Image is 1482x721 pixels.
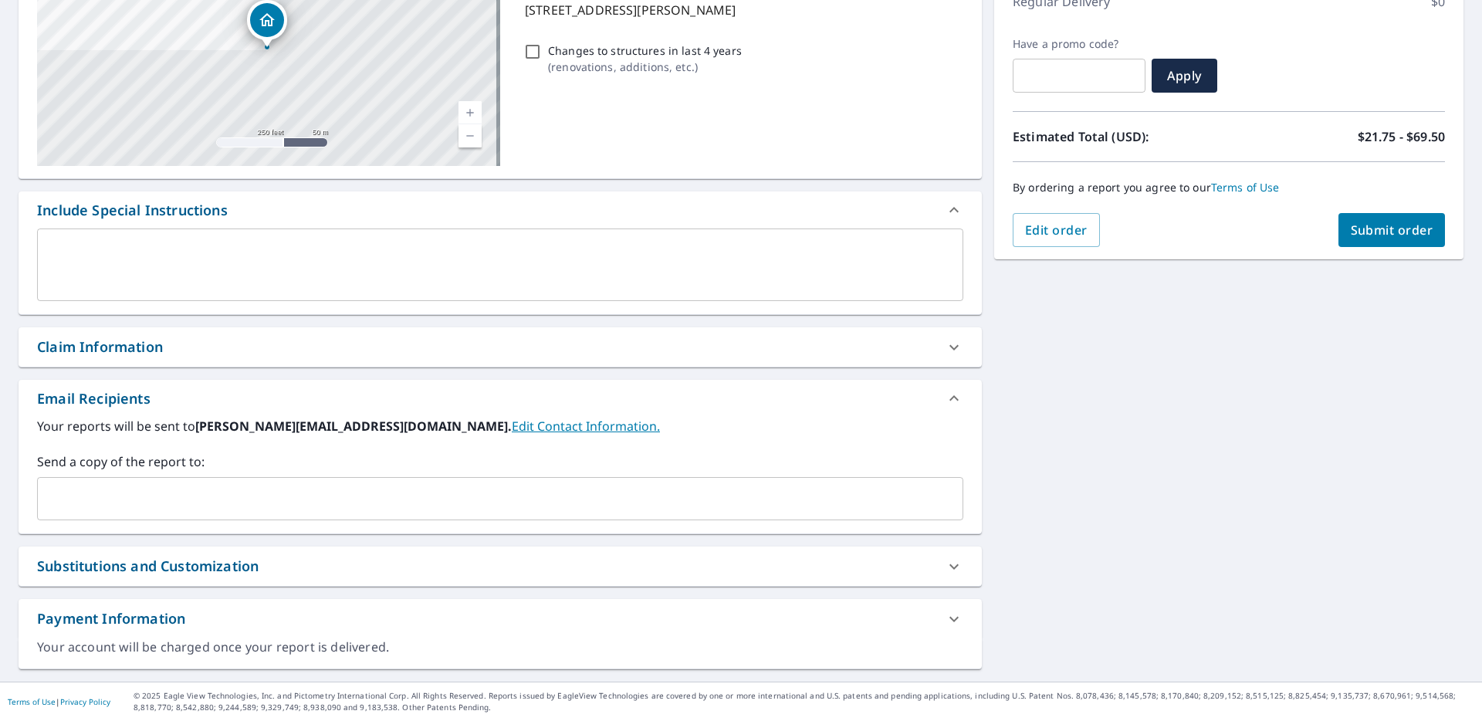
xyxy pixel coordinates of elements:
[19,191,982,228] div: Include Special Instructions
[548,42,742,59] p: Changes to structures in last 4 years
[525,1,957,19] p: [STREET_ADDRESS][PERSON_NAME]
[1358,127,1445,146] p: $21.75 - $69.50
[1211,180,1280,195] a: Terms of Use
[1013,37,1145,51] label: Have a promo code?
[8,696,56,707] a: Terms of Use
[195,418,512,435] b: [PERSON_NAME][EMAIL_ADDRESS][DOMAIN_NAME].
[37,638,963,656] div: Your account will be charged once your report is delivered.
[1338,213,1446,247] button: Submit order
[512,418,660,435] a: EditContactInfo
[1152,59,1217,93] button: Apply
[1351,222,1433,239] span: Submit order
[8,697,110,706] p: |
[19,380,982,417] div: Email Recipients
[1013,127,1229,146] p: Estimated Total (USD):
[19,599,982,638] div: Payment Information
[458,124,482,147] a: Current Level 17, Zoom Out
[19,327,982,367] div: Claim Information
[37,417,963,435] label: Your reports will be sent to
[37,608,185,629] div: Payment Information
[37,388,151,409] div: Email Recipients
[60,696,110,707] a: Privacy Policy
[37,452,963,471] label: Send a copy of the report to:
[1164,67,1205,84] span: Apply
[37,337,163,357] div: Claim Information
[19,547,982,586] div: Substitutions and Customization
[1013,181,1445,195] p: By ordering a report you agree to our
[1013,213,1100,247] button: Edit order
[1025,222,1088,239] span: Edit order
[548,59,742,75] p: ( renovations, additions, etc. )
[134,690,1474,713] p: © 2025 Eagle View Technologies, Inc. and Pictometry International Corp. All Rights Reserved. Repo...
[458,101,482,124] a: Current Level 17, Zoom In
[37,556,259,577] div: Substitutions and Customization
[37,200,228,221] div: Include Special Instructions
